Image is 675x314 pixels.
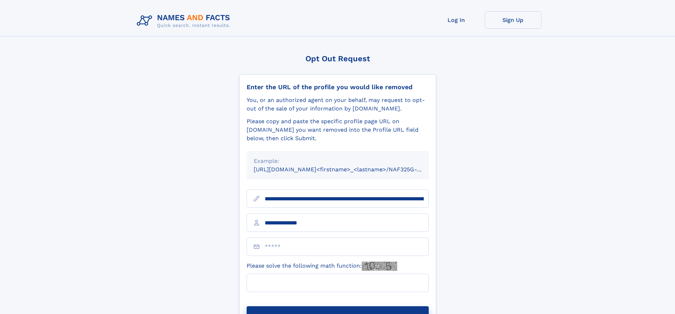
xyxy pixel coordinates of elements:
img: Logo Names and Facts [134,11,236,30]
a: Sign Up [485,11,541,29]
div: Example: [254,157,422,165]
div: Please copy and paste the specific profile page URL on [DOMAIN_NAME] you want removed into the Pr... [247,117,429,143]
div: Opt Out Request [239,54,436,63]
a: Log In [428,11,485,29]
div: Enter the URL of the profile you would like removed [247,83,429,91]
small: [URL][DOMAIN_NAME]<firstname>_<lastname>/NAF325G-xxxxxxxx [254,166,442,173]
label: Please solve the following math function: [247,262,397,271]
div: You, or an authorized agent on your behalf, may request to opt-out of the sale of your informatio... [247,96,429,113]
